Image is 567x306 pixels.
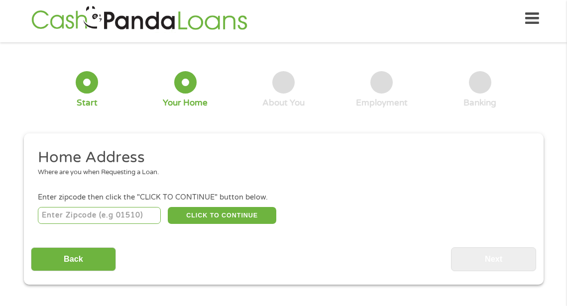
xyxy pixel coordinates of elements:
[163,98,208,108] div: Your Home
[451,247,536,272] input: Next
[168,207,276,224] button: CLICK TO CONTINUE
[38,148,522,168] h2: Home Address
[38,207,161,224] input: Enter Zipcode (e.g 01510)
[38,192,529,203] div: Enter zipcode then click the "CLICK TO CONTINUE" button below.
[463,98,496,108] div: Banking
[28,4,250,33] img: GetLoanNow Logo
[38,168,522,178] div: Where are you when Requesting a Loan.
[77,98,98,108] div: Start
[31,247,116,272] input: Back
[262,98,305,108] div: About You
[356,98,408,108] div: Employment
